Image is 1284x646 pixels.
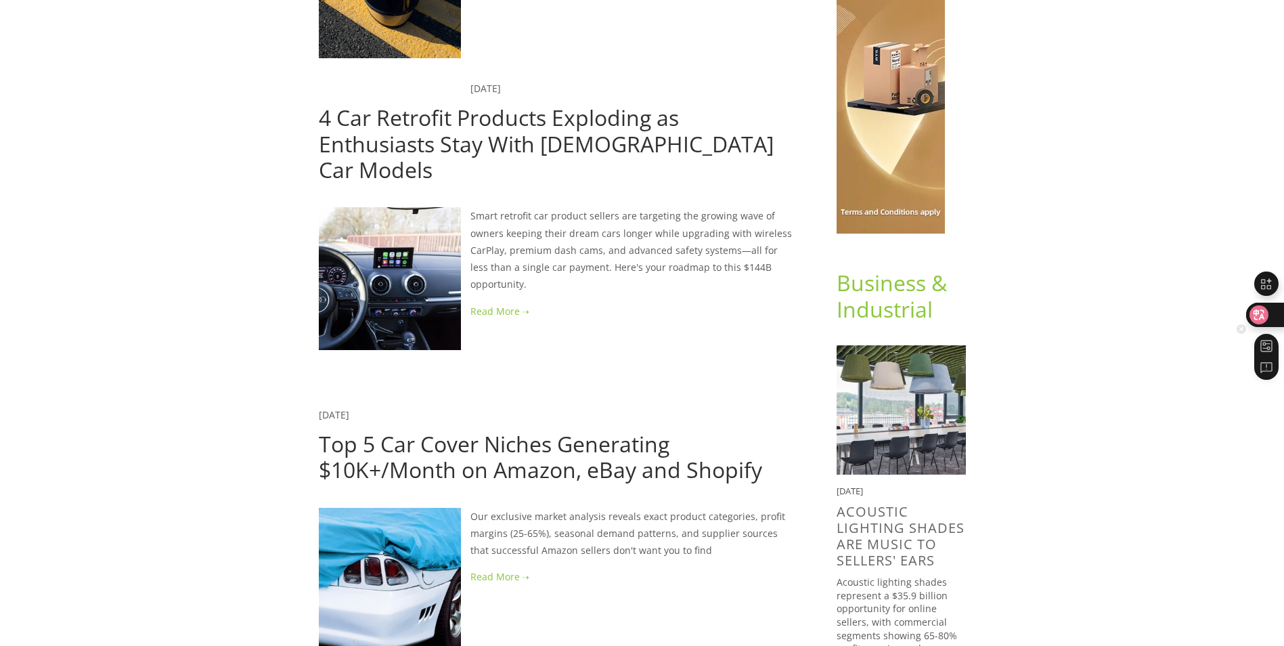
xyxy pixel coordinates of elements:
[319,207,793,293] p: Smart retrofit car product sellers are targeting the growing wave of owners keeping their dream c...
[837,345,966,475] img: Acoustic Lighting Shades Are Music to Sellers' Ears
[319,207,461,349] img: 4 Car Retrofit Products Exploding as Enthusiasts Stay With 8+ Year Old Car Models
[837,502,965,569] a: Acoustic Lighting Shades Are Music to Sellers' Ears
[319,429,762,484] a: Top 5 Car Cover Niches Generating $10K+/Month on Amazon, eBay and Shopify
[319,408,349,421] a: [DATE]
[837,268,952,323] a: Business & Industrial
[319,103,774,184] a: 4 Car Retrofit Products Exploding as Enthusiasts Stay With [DEMOGRAPHIC_DATA] Car Models
[319,508,793,559] p: Our exclusive market analysis reveals exact product categories, profit margins (25-65%), seasonal...
[470,82,501,95] a: [DATE]
[837,485,863,497] time: [DATE]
